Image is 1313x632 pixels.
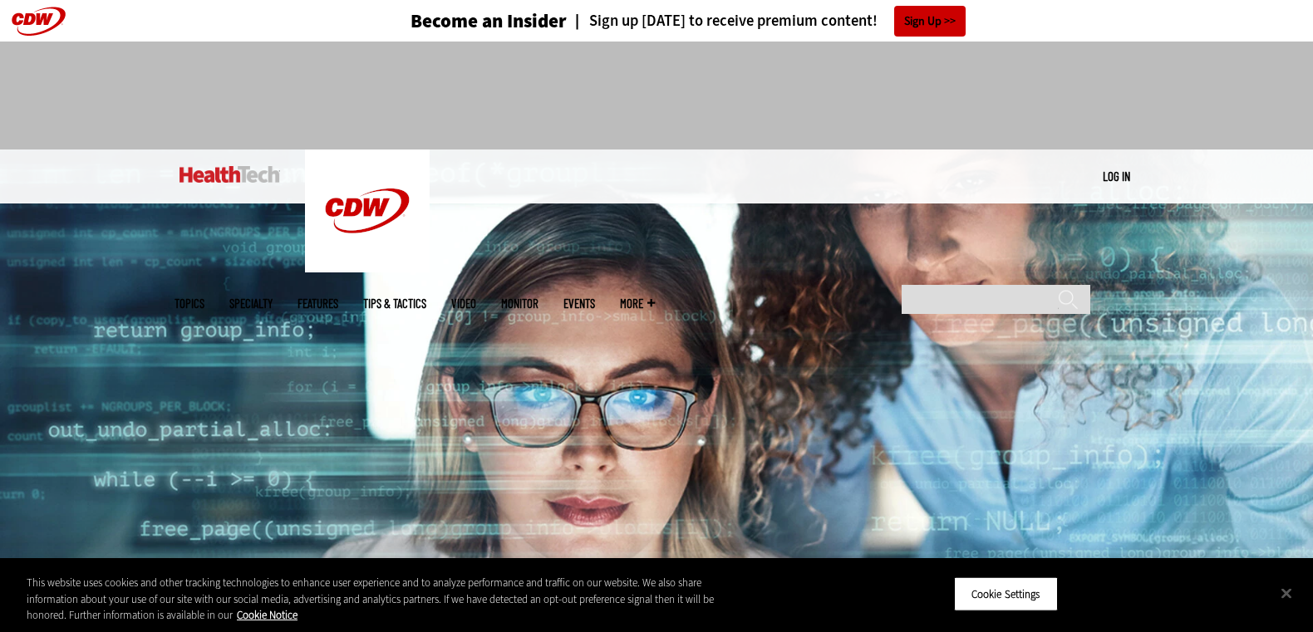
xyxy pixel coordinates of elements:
[363,297,426,310] a: Tips & Tactics
[175,297,204,310] span: Topics
[305,149,430,272] img: Home
[348,12,567,31] a: Become an Insider
[179,166,280,183] img: Home
[27,575,722,624] div: This website uses cookies and other tracking technologies to enhance user experience and to analy...
[567,13,878,29] a: Sign up [DATE] to receive premium content!
[894,6,966,37] a: Sign Up
[620,297,655,310] span: More
[305,259,430,277] a: CDW
[298,297,338,310] a: Features
[411,12,567,31] h3: Become an Insider
[954,576,1058,611] button: Cookie Settings
[1103,168,1130,185] div: User menu
[1268,575,1305,611] button: Close
[354,58,959,133] iframe: advertisement
[501,297,538,310] a: MonITor
[237,608,298,622] a: More information about your privacy
[563,297,595,310] a: Events
[229,297,273,310] span: Specialty
[1103,169,1130,184] a: Log in
[451,297,476,310] a: Video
